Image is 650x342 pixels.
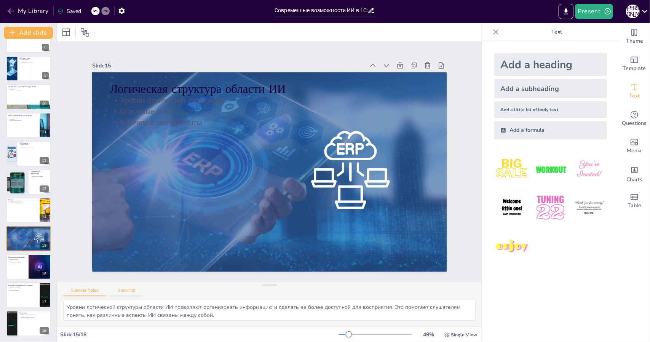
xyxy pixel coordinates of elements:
p: Значимость инструментов [8,200,38,202]
div: 18 [6,311,51,336]
div: https://cdn.sendsteps.com/images/logo/sendsteps_logo_white.pnghttps://cdn.sendsteps.com/images/lo... [6,141,51,166]
p: Описание сервиса [19,144,49,145]
p: Text [502,23,612,41]
div: 49 % [420,331,438,338]
p: [PERSON_NAME] ИИ в бизнесе [19,316,49,318]
img: 3.jpeg [572,152,607,187]
div: 13 [40,185,49,192]
button: А [PERSON_NAME] [626,4,640,19]
div: 14 [40,214,49,221]
p: Выбор правильных решений [8,203,38,205]
p: Интеграция в бизнес [31,177,49,179]
div: https://cdn.sendsteps.com/images/logo/sendsteps_logo_white.pnghttps://cdn.sendsteps.com/images/lo... [6,56,51,81]
p: Описание сервиса [19,59,49,60]
img: 1.jpeg [494,152,530,187]
p: Сторонние ИИ инструменты [31,170,49,174]
img: 4.jpeg [494,190,530,225]
img: 5.jpeg [533,190,568,225]
p: Логическая структура области ИИ [8,227,49,229]
div: Slide 15 / 18 [60,331,339,338]
p: Функционал [19,145,49,147]
div: 12 [40,157,49,164]
p: Рекомендации по использованию [8,202,38,203]
p: 1С:Синтез речи [19,57,49,59]
button: My Library [6,5,52,17]
p: Основные цели [110,106,429,117]
div: 8 [6,28,51,53]
div: Change the overall theme [619,23,650,50]
p: Демонстрация в программе [19,62,49,63]
div: Add charts and graphs [619,160,650,187]
p: Уровни логической структуры [110,95,429,106]
span: Table [628,201,641,210]
p: 1С:Напарник [19,142,49,144]
img: 2.jpeg [533,152,568,187]
p: Основные подходы [8,259,26,260]
button: Add slide [4,27,53,39]
div: Add a little bit of body text [494,101,607,118]
button: Present [575,4,613,19]
div: 18 [40,327,49,334]
div: Saved [57,8,81,15]
p: Ключевые инструменты [110,117,429,128]
p: Применение подходов [8,260,26,262]
div: А [PERSON_NAME] [626,5,640,18]
p: Нейронные сети [8,288,38,290]
p: Функционал [8,88,49,90]
button: Export to PowerPoint [559,4,573,19]
input: Insert title [275,5,367,16]
div: Add a formula [494,121,607,139]
div: Layout [60,26,72,38]
p: Влияние на эффективность [19,315,49,316]
p: Описание сервиса [8,87,49,89]
span: Template [623,64,646,73]
p: Уровни логической структуры [8,229,49,230]
p: Демонстрация в программе [8,90,49,91]
p: Примеры использования [31,176,49,177]
div: Get real-time input from your audience [619,105,650,133]
p: Чат-бот Ася в 1С:Документооборот КОРП [8,85,49,88]
div: 10 [40,101,49,107]
textarea: Уровни логической структуры области ИИ позволяют организовать информацию и сделать ее более досту... [63,300,476,321]
p: Обзор сторонних инструментов [31,174,49,176]
div: 17 [40,299,49,305]
img: 7.jpeg [494,229,530,264]
div: Add ready made slides [619,50,650,78]
div: Add text boxes [619,78,650,105]
div: Add a table [619,187,650,215]
div: 16 [40,270,49,277]
div: 11 [40,129,49,136]
p: Примеры применения [8,290,38,291]
div: 15 [40,242,49,249]
div: https://cdn.sendsteps.com/images/logo/sendsteps_logo_white.pnghttps://cdn.sendsteps.com/images/lo... [6,113,51,138]
p: Умные помощники в 1С:CRM КОРП [8,115,38,117]
p: Значимость ИИ инструментов [19,314,49,315]
div: Add a heading [494,53,607,76]
div: https://cdn.sendsteps.com/images/logo/sendsteps_logo_white.pnghttps://cdn.sendsteps.com/images/lo... [6,84,51,109]
p: Эффективность подходов [8,261,26,263]
div: 16 [6,254,51,280]
p: Ключевые инструменты и алгоритмы [8,284,38,287]
div: 17 [6,283,51,308]
p: Классические алгоритмы [8,287,38,288]
div: 8 [42,44,49,51]
span: Questions [622,119,647,128]
p: Логическая структура области ИИ [110,81,429,97]
div: Slide 15 [92,62,365,69]
span: Single View [451,332,477,338]
img: 6.jpeg [572,190,607,225]
p: Ключевые инструменты [8,232,49,233]
span: Text [629,92,640,100]
span: Charts [626,176,642,184]
p: Выводы [8,199,38,201]
span: Position [80,28,89,37]
p: Описание сервиса [8,117,38,118]
div: Add a subheading [494,79,607,98]
div: 9 [42,72,49,79]
button: Speaker Notes [63,288,106,296]
div: https://cdn.sendsteps.com/images/logo/sendsteps_logo_white.pnghttps://cdn.sendsteps.com/images/lo... [6,169,51,195]
p: Функционал [19,60,49,62]
div: 14 [6,198,51,223]
p: Демонстрация использования [19,147,49,148]
span: Media [627,147,642,155]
